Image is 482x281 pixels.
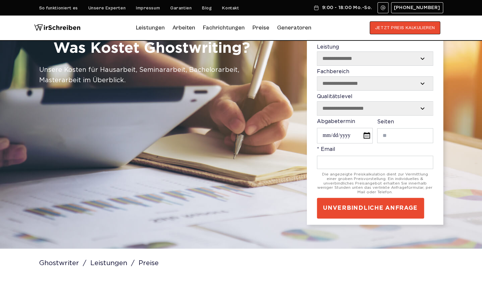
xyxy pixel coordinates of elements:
[173,23,195,33] a: Arbeiten
[88,6,126,11] a: Unsere Experten
[313,5,319,10] img: Schedule
[317,32,433,219] form: Contact form
[323,204,418,212] span: UNVERBINDLICHE ANFRAGE
[317,94,433,116] label: Qualitätslevel
[90,260,137,266] a: Leistungen
[317,69,433,91] label: Fachbereich
[317,147,433,169] label: * Email
[136,23,165,33] a: Leistungen
[277,23,311,33] a: Generatoren
[317,156,433,169] input: * Email
[317,44,433,66] label: Leistung
[317,172,433,195] div: Die angezeigte Preiskalkulation dient zur Vermittlung einer groben Preisvorstellung. Ein individu...
[203,23,245,33] a: Fachrichtungen
[380,5,386,10] img: Email
[317,102,433,115] select: Qualitätslevel
[317,119,373,143] label: Abgabetermin
[317,52,433,65] select: Leistung
[170,6,192,11] a: Garantien
[317,198,424,219] button: UNVERBINDLICHE ANFRAGE
[39,6,78,11] a: So funktioniert es
[39,260,89,266] a: Ghostwriter
[394,5,440,10] span: [PHONE_NUMBER]
[322,5,372,10] span: 9:00 - 18:00 Mo.-So.
[317,77,433,90] select: Fachbereich
[139,260,161,266] span: Preise
[370,21,441,34] button: JETZT PREIS KALKULIEREN
[391,2,443,13] a: [PHONE_NUMBER]
[377,119,394,124] span: Seiten
[317,128,373,143] input: Abgabetermin
[34,21,81,34] img: logo wirschreiben
[222,6,239,11] a: Kontakt
[202,6,212,11] a: Blog
[39,65,265,85] div: Unsere Kosten für Hausarbeit, Seminararbeit, Bachelorarbeit, Masterarbeit im Überblick.
[136,6,160,11] a: Impressum
[252,24,269,31] a: Preise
